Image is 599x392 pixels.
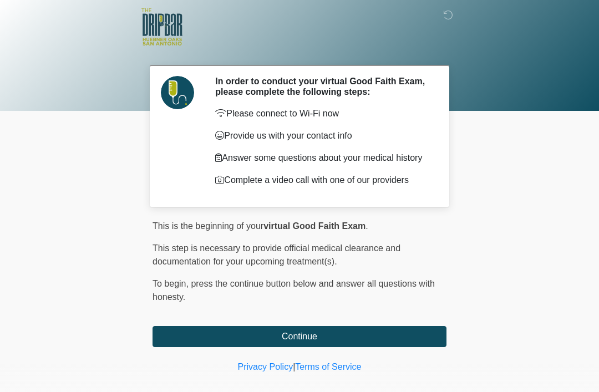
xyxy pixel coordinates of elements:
span: This is the beginning of your [153,221,263,231]
button: Continue [153,326,446,347]
span: press the continue button below and answer all questions with honesty. [153,279,435,302]
p: Complete a video call with one of our providers [215,174,430,187]
span: To begin, [153,279,191,288]
p: Provide us with your contact info [215,129,430,142]
p: Answer some questions about your medical history [215,151,430,165]
span: . [366,221,368,231]
strong: virtual Good Faith Exam [263,221,366,231]
span: This step is necessary to provide official medical clearance and documentation for your upcoming ... [153,243,400,266]
a: | [293,362,295,371]
a: Privacy Policy [238,362,293,371]
a: Terms of Service [295,362,361,371]
img: The DRIPBaR - The Strand at Huebner Oaks Logo [141,8,182,45]
img: Agent Avatar [161,76,194,109]
h2: In order to conduct your virtual Good Faith Exam, please complete the following steps: [215,76,430,97]
p: Please connect to Wi-Fi now [215,107,430,120]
